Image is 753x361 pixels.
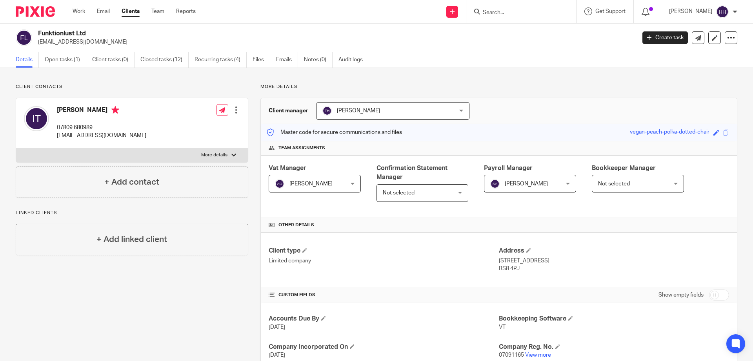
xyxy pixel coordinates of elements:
[38,29,512,38] h2: Funktionlust Ltd
[96,233,167,246] h4: + Add linked client
[289,181,333,187] span: [PERSON_NAME]
[24,106,49,131] img: svg%3E
[269,352,285,358] span: [DATE]
[642,31,688,44] a: Create task
[269,247,499,255] h4: Client type
[195,52,247,68] a: Recurring tasks (4)
[267,128,402,136] p: Master code for secure communications and files
[269,257,499,265] p: Limited company
[376,165,447,180] span: Confirmation Statement Manager
[269,292,499,298] h4: CUSTOM FIELDS
[92,52,135,68] a: Client tasks (0)
[260,84,737,90] p: More details
[322,106,332,115] img: svg%3E
[269,315,499,323] h4: Accounts Due By
[38,38,631,46] p: [EMAIL_ADDRESS][DOMAIN_NAME]
[176,7,196,15] a: Reports
[278,145,325,151] span: Team assignments
[499,343,729,351] h4: Company Reg. No.
[484,165,533,171] span: Payroll Manager
[269,343,499,351] h4: Company Incorporated On
[45,52,86,68] a: Open tasks (1)
[278,222,314,228] span: Other details
[201,152,227,158] p: More details
[499,257,729,265] p: [STREET_ADDRESS]
[16,210,248,216] p: Linked clients
[669,7,712,15] p: [PERSON_NAME]
[269,324,285,330] span: [DATE]
[16,29,32,46] img: svg%3E
[140,52,189,68] a: Closed tasks (12)
[97,7,110,15] a: Email
[525,352,551,358] a: View more
[269,165,306,171] span: Vat Manager
[499,315,729,323] h4: Bookkeeping Software
[630,128,709,137] div: vegan-peach-polka-dotted-chair
[383,190,415,196] span: Not selected
[253,52,270,68] a: Files
[275,179,284,189] img: svg%3E
[73,7,85,15] a: Work
[338,52,369,68] a: Audit logs
[505,181,548,187] span: [PERSON_NAME]
[658,291,704,299] label: Show empty fields
[269,107,308,115] h3: Client manager
[57,106,146,116] h4: [PERSON_NAME]
[304,52,333,68] a: Notes (0)
[490,179,500,189] img: svg%3E
[592,165,656,171] span: Bookkeeper Manager
[16,52,39,68] a: Details
[499,352,524,358] span: 07091165
[122,7,140,15] a: Clients
[499,265,729,273] p: BS8 4PJ
[499,247,729,255] h4: Address
[151,7,164,15] a: Team
[716,5,729,18] img: svg%3E
[111,106,119,114] i: Primary
[482,9,553,16] input: Search
[337,108,380,114] span: [PERSON_NAME]
[16,6,55,17] img: Pixie
[57,132,146,139] p: [EMAIL_ADDRESS][DOMAIN_NAME]
[276,52,298,68] a: Emails
[598,181,630,187] span: Not selected
[16,84,248,90] p: Client contacts
[57,124,146,132] p: 07809 680989
[104,176,159,188] h4: + Add contact
[595,9,626,14] span: Get Support
[499,324,506,330] span: VT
